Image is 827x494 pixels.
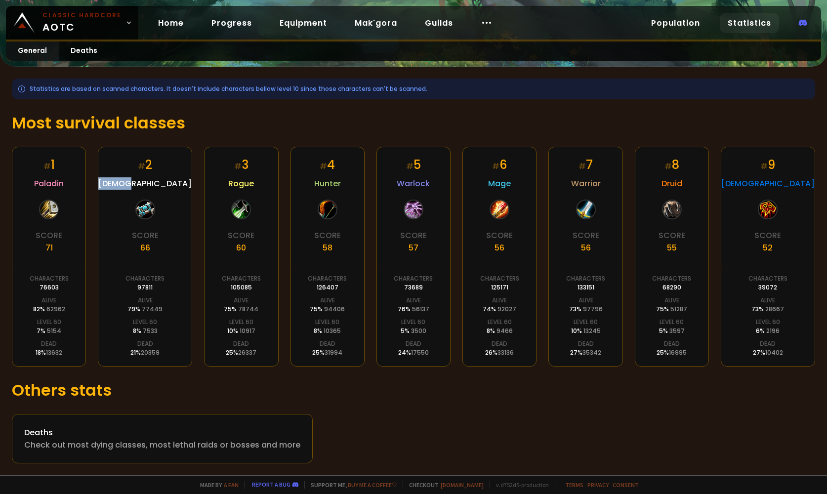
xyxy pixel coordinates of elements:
[441,481,484,489] a: [DOMAIN_NAME]
[138,296,153,305] div: Alive
[486,229,513,242] div: Score
[497,305,516,313] span: 92027
[573,229,599,242] div: Score
[12,414,313,463] a: DeathsCheck out most dying classes, most lethal raids or bosses and more
[47,327,61,335] span: 5154
[320,296,335,305] div: Alive
[59,41,109,61] a: Deaths
[659,229,685,242] div: Score
[406,339,421,348] div: Dead
[652,274,691,283] div: Characters
[760,156,775,173] div: 9
[224,305,258,314] div: 75 %
[252,481,290,488] a: Report a bug
[397,177,430,190] span: Warlock
[236,242,246,254] div: 60
[137,283,153,292] div: 97811
[320,161,327,172] small: #
[272,13,335,33] a: Equipment
[578,283,594,292] div: 133151
[492,296,507,305] div: Alive
[46,305,65,313] span: 62962
[403,481,484,489] span: Checkout
[760,161,768,172] small: #
[765,348,783,357] span: 10402
[133,318,157,327] div: Level 60
[240,327,255,335] span: 10917
[664,296,679,305] div: Alive
[30,274,69,283] div: Characters
[132,229,159,242] div: Score
[125,274,165,283] div: Characters
[485,348,514,357] div: 26 %
[401,318,425,327] div: Level 60
[320,156,335,173] div: 4
[565,481,583,489] a: Terms
[491,283,508,292] div: 125171
[314,229,341,242] div: Score
[141,348,160,357] span: 20359
[142,305,163,313] span: 77449
[579,296,593,305] div: Alive
[204,13,260,33] a: Progress
[579,156,593,173] div: 7
[98,177,192,190] span: [DEMOGRAPHIC_DATA]
[669,348,687,357] span: 16995
[12,378,815,402] h1: Others stats
[43,161,51,172] small: #
[34,177,64,190] span: Paladin
[314,177,341,190] span: Hunter
[46,348,62,357] span: 13632
[490,481,549,489] span: v. d752d5 - production
[411,327,426,335] span: 3500
[578,339,594,348] div: Dead
[664,161,672,172] small: #
[488,177,511,190] span: Mage
[234,161,242,172] small: #
[571,177,601,190] span: Warrior
[150,13,192,33] a: Home
[320,339,335,348] div: Dead
[36,229,62,242] div: Score
[317,283,338,292] div: 126407
[662,177,682,190] span: Druid
[40,283,59,292] div: 76603
[133,327,158,335] div: 8 %
[581,242,591,254] div: 56
[404,283,423,292] div: 73689
[411,348,429,357] span: 17550
[495,242,504,254] div: 56
[137,339,153,348] div: Dead
[497,348,514,357] span: 33136
[487,327,513,335] div: 8 %
[6,6,138,40] a: Classic HardcoreAOTC
[659,327,685,335] div: 5 %
[587,481,609,489] a: Privacy
[643,13,708,33] a: Population
[233,339,249,348] div: Dead
[228,177,254,190] span: Rogue
[37,327,61,335] div: 7 %
[483,305,516,314] div: 74 %
[670,305,687,313] span: 51287
[42,11,122,20] small: Classic Hardcore
[656,305,687,314] div: 75 %
[566,274,605,283] div: Characters
[583,327,601,335] span: 13245
[222,274,261,283] div: Characters
[228,229,254,242] div: Score
[238,305,258,313] span: 78744
[492,161,499,172] small: #
[324,305,345,313] span: 94406
[323,242,332,254] div: 58
[308,274,347,283] div: Characters
[24,426,300,439] div: Deaths
[138,161,145,172] small: #
[42,11,122,35] span: AOTC
[574,318,598,327] div: Level 60
[583,305,603,313] span: 97796
[234,296,248,305] div: Alive
[324,327,341,335] span: 10365
[669,327,685,335] span: 3597
[224,481,239,489] a: a fan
